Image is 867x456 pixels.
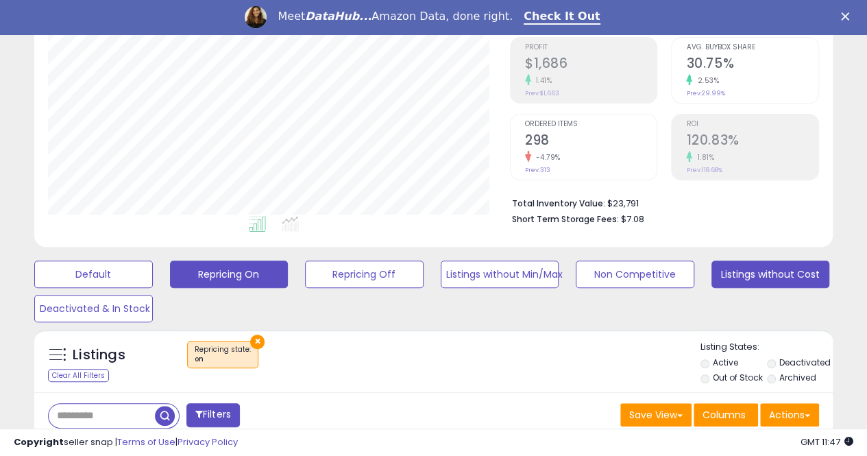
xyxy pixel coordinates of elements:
[779,372,816,383] label: Archived
[692,75,719,86] small: 2.53%
[441,261,559,288] button: Listings without Min/Max
[700,341,833,354] p: Listing States:
[712,372,762,383] label: Out of Stock
[686,121,818,128] span: ROI
[525,89,559,97] small: Prev: $1,663
[525,44,657,51] span: Profit
[692,152,714,163] small: 1.81%
[250,335,265,349] button: ×
[512,213,619,225] b: Short Term Storage Fees:
[779,357,831,368] label: Deactivated
[531,152,561,163] small: -4.79%
[712,357,737,368] label: Active
[760,403,819,427] button: Actions
[34,261,153,288] button: Default
[48,369,109,382] div: Clear All Filters
[525,166,550,174] small: Prev: 313
[525,56,657,74] h2: $1,686
[14,436,238,449] div: seller snap | |
[524,10,600,25] a: Check It Out
[117,435,175,448] a: Terms of Use
[170,261,289,288] button: Repricing On
[686,166,722,174] small: Prev: 118.68%
[512,194,809,211] li: $23,791
[694,403,758,427] button: Columns
[178,435,238,448] a: Privacy Policy
[512,197,605,209] b: Total Inventory Value:
[14,435,64,448] strong: Copyright
[278,10,513,23] div: Meet Amazon Data, done right.
[621,213,644,226] span: $7.08
[620,403,692,427] button: Save View
[576,261,694,288] button: Non Competitive
[686,44,818,51] span: Avg. Buybox Share
[525,132,657,151] h2: 298
[531,75,552,86] small: 1.41%
[841,12,855,21] div: Close
[305,261,424,288] button: Repricing Off
[305,10,371,23] i: DataHub...
[703,408,746,422] span: Columns
[34,295,153,322] button: Deactivated & In Stock
[73,346,125,365] h5: Listings
[186,403,240,427] button: Filters
[195,344,251,365] span: Repricing state :
[801,435,853,448] span: 2025-09-17 11:47 GMT
[686,89,724,97] small: Prev: 29.99%
[245,6,267,28] img: Profile image for Georgie
[195,355,251,364] div: on
[686,56,818,74] h2: 30.75%
[711,261,830,288] button: Listings without Cost
[525,121,657,128] span: Ordered Items
[686,132,818,151] h2: 120.83%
